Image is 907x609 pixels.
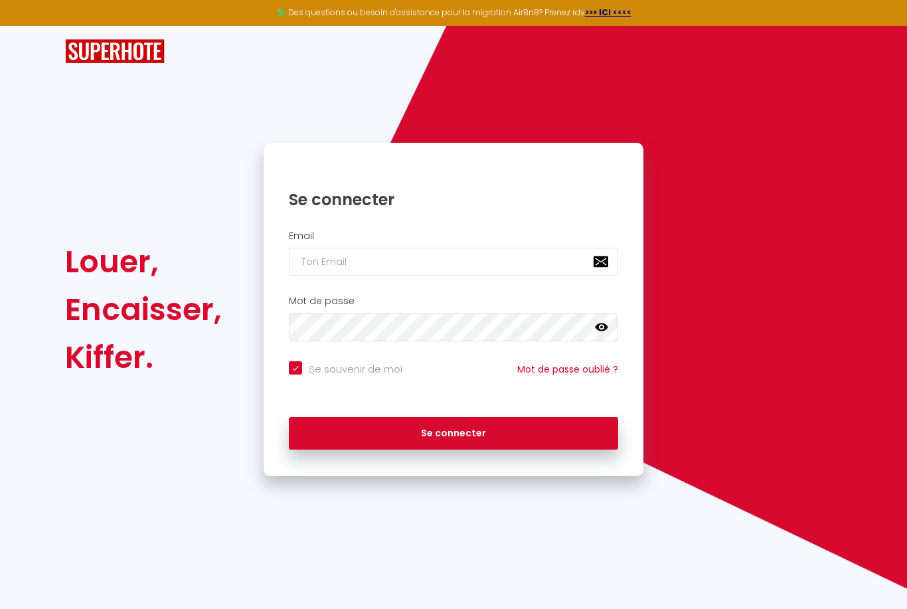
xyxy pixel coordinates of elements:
[289,189,618,210] h1: Se connecter
[65,286,222,333] div: Encaisser,
[585,7,631,18] a: >>> ICI <<<<
[289,417,618,450] button: Se connecter
[65,238,222,286] div: Louer,
[289,296,618,307] h2: Mot de passe
[289,230,618,242] h2: Email
[65,39,165,64] img: SuperHote logo
[289,248,618,276] input: Ton Email
[517,363,618,376] a: Mot de passe oublié ?
[65,333,222,381] div: Kiffer.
